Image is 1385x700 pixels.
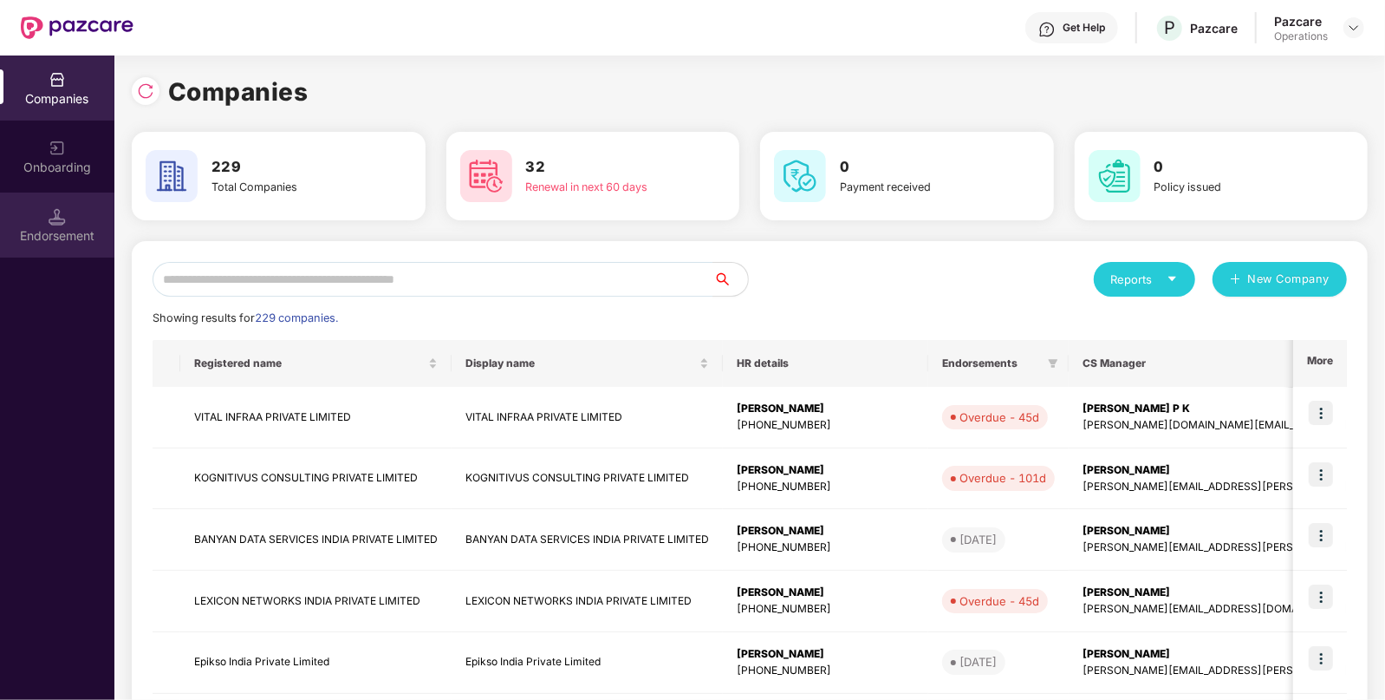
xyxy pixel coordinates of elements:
[1038,21,1056,38] img: svg+xml;base64,PHN2ZyBpZD0iSGVscC0zMngzMiIgeG1sbnM9Imh0dHA6Ly93d3cudzMub3JnLzIwMDAvc3ZnIiB3aWR0aD...
[959,409,1039,426] div: Overdue - 45d
[737,540,914,556] div: [PHONE_NUMBER]
[1044,353,1062,374] span: filter
[959,469,1046,487] div: Overdue - 101d
[452,340,723,387] th: Display name
[460,150,512,202] img: svg+xml;base64,PHN2ZyB4bWxucz0iaHR0cDovL3d3dy53My5vcmcvMjAwMC9zdmciIHdpZHRoPSI2MCIgaGVpZ2h0PSI2MC...
[1089,150,1141,202] img: svg+xml;base64,PHN2ZyB4bWxucz0iaHR0cDovL3d3dy53My5vcmcvMjAwMC9zdmciIHdpZHRoPSI2MCIgaGVpZ2h0PSI2MC...
[1167,273,1178,285] span: caret-down
[137,82,154,100] img: svg+xml;base64,PHN2ZyBpZD0iUmVsb2FkLTMyeDMyIiB4bWxucz0iaHR0cDovL3d3dy53My5vcmcvMjAwMC9zdmciIHdpZH...
[452,632,723,694] td: Epikso India Private Limited
[153,311,338,324] span: Showing results for
[49,140,66,157] img: svg+xml;base64,PHN2ZyB3aWR0aD0iMjAiIGhlaWdodD0iMjAiIHZpZXdCb3g9IjAgMCAyMCAyMCIgZmlsbD0ibm9uZSIgeG...
[723,340,928,387] th: HR details
[180,340,452,387] th: Registered name
[452,509,723,571] td: BANYAN DATA SERVICES INDIA PRIVATE LIMITED
[255,311,338,324] span: 229 companies.
[180,509,452,571] td: BANYAN DATA SERVICES INDIA PRIVATE LIMITED
[840,156,989,179] h3: 0
[1213,262,1347,297] button: plusNew Company
[1048,358,1058,369] span: filter
[959,592,1039,610] div: Overdue - 45d
[211,156,361,179] h3: 229
[211,179,361,196] div: Total Companies
[737,462,914,479] div: [PERSON_NAME]
[180,448,452,510] td: KOGNITIVUS CONSULTING PRIVATE LIMITED
[1164,17,1175,38] span: P
[840,179,989,196] div: Payment received
[1309,462,1333,487] img: icon
[1063,21,1105,35] div: Get Help
[737,401,914,417] div: [PERSON_NAME]
[49,71,66,88] img: svg+xml;base64,PHN2ZyBpZD0iQ29tcGFuaWVzIiB4bWxucz0iaHR0cDovL3d3dy53My5vcmcvMjAwMC9zdmciIHdpZHRoPS...
[1190,20,1238,36] div: Pazcare
[452,448,723,510] td: KOGNITIVUS CONSULTING PRIVATE LIMITED
[168,73,309,111] h1: Companies
[1248,271,1330,288] span: New Company
[1347,21,1361,35] img: svg+xml;base64,PHN2ZyBpZD0iRHJvcGRvd24tMzJ4MzIiIHhtbG5zPSJodHRwOi8vd3d3LnczLm9yZy8yMDAwL3N2ZyIgd2...
[526,156,675,179] h3: 32
[194,357,425,370] span: Registered name
[959,653,997,671] div: [DATE]
[737,601,914,618] div: [PHONE_NUMBER]
[21,16,133,39] img: New Pazcare Logo
[1309,646,1333,671] img: icon
[1274,13,1328,29] div: Pazcare
[712,272,748,286] span: search
[1293,340,1347,387] th: More
[1309,523,1333,547] img: icon
[465,357,696,370] span: Display name
[452,571,723,632] td: LEXICON NETWORKS INDIA PRIVATE LIMITED
[49,208,66,226] img: svg+xml;base64,PHN2ZyB3aWR0aD0iMTQuNSIgaGVpZ2h0PSIxNC41IiB2aWV3Qm94PSIwIDAgMTYgMTYiIGZpbGw9Im5vbm...
[1111,271,1178,288] div: Reports
[737,646,914,663] div: [PERSON_NAME]
[737,585,914,601] div: [PERSON_NAME]
[737,523,914,540] div: [PERSON_NAME]
[942,357,1041,370] span: Endorsements
[180,571,452,632] td: LEXICON NETWORKS INDIA PRIVATE LIMITED
[1154,156,1304,179] h3: 0
[452,387,723,448] td: VITAL INFRAA PRIVATE LIMITED
[712,262,749,297] button: search
[1154,179,1304,196] div: Policy issued
[1309,585,1333,609] img: icon
[737,663,914,679] div: [PHONE_NUMBER]
[1309,401,1333,425] img: icon
[180,387,452,448] td: VITAL INFRAA PRIVATE LIMITED
[774,150,826,202] img: svg+xml;base64,PHN2ZyB4bWxucz0iaHR0cDovL3d3dy53My5vcmcvMjAwMC9zdmciIHdpZHRoPSI2MCIgaGVpZ2h0PSI2MC...
[526,179,675,196] div: Renewal in next 60 days
[146,150,198,202] img: svg+xml;base64,PHN2ZyB4bWxucz0iaHR0cDovL3d3dy53My5vcmcvMjAwMC9zdmciIHdpZHRoPSI2MCIgaGVpZ2h0PSI2MC...
[1274,29,1328,43] div: Operations
[959,531,997,548] div: [DATE]
[737,417,914,434] div: [PHONE_NUMBER]
[737,479,914,495] div: [PHONE_NUMBER]
[1230,273,1241,287] span: plus
[180,632,452,694] td: Epikso India Private Limited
